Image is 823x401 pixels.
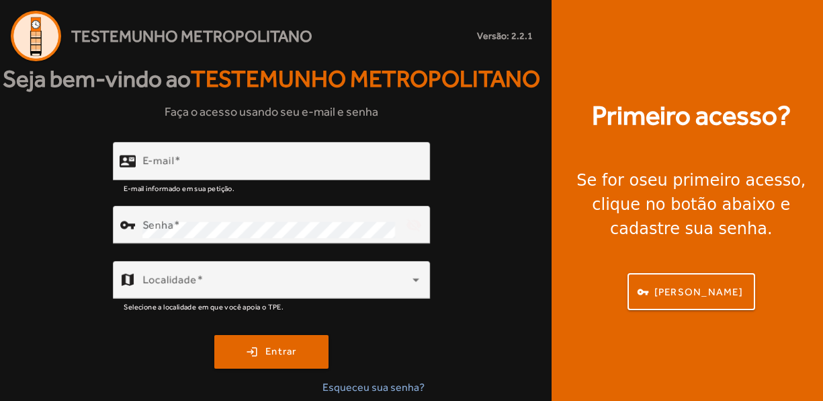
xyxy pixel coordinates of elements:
[398,209,430,241] mat-icon: visibility_off
[120,272,136,288] mat-icon: map
[124,299,284,314] mat-hint: Selecione a localidade em que você apoia o TPE.
[627,273,755,310] button: [PERSON_NAME]
[165,102,378,120] span: Faça o acesso usando seu e-mail e senha
[477,29,533,43] small: Versão: 2.2.1
[191,65,540,92] span: Testemunho Metropolitano
[568,168,815,241] div: Se for o , clique no botão abaixo e cadastre sua senha.
[639,171,801,190] strong: seu primeiro acesso
[322,379,425,396] span: Esqueceu sua senha?
[592,96,791,136] strong: Primeiro acesso?
[654,285,743,300] span: [PERSON_NAME]
[124,180,234,195] mat-hint: E-mail informado em sua petição.
[265,344,297,359] span: Entrar
[142,218,174,231] mat-label: Senha
[214,335,329,369] button: Entrar
[120,153,136,169] mat-icon: contact_mail
[120,217,136,233] mat-icon: vpn_key
[142,273,197,286] mat-label: Localidade
[142,154,174,167] mat-label: E-mail
[11,11,61,61] img: Logo Agenda
[3,61,540,97] strong: Seja bem-vindo ao
[71,24,312,48] span: Testemunho Metropolitano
